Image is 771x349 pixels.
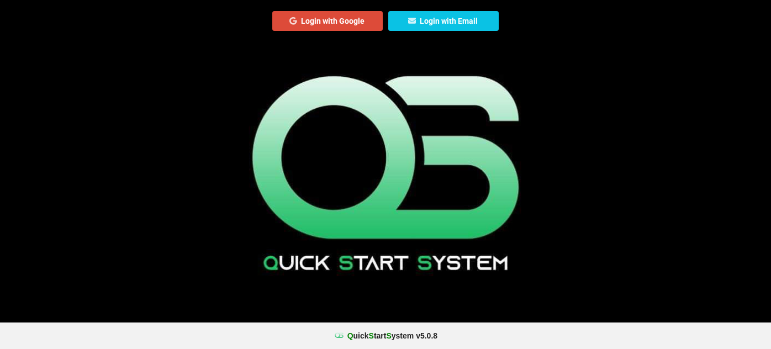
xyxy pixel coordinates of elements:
button: Login with Google [272,11,383,31]
span: S [369,331,374,340]
span: S [386,331,391,340]
button: Login with Email [388,11,499,31]
span: Q [347,331,353,340]
img: favicon.ico [334,330,345,341]
b: uick tart ystem v 5.0.8 [347,330,437,341]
